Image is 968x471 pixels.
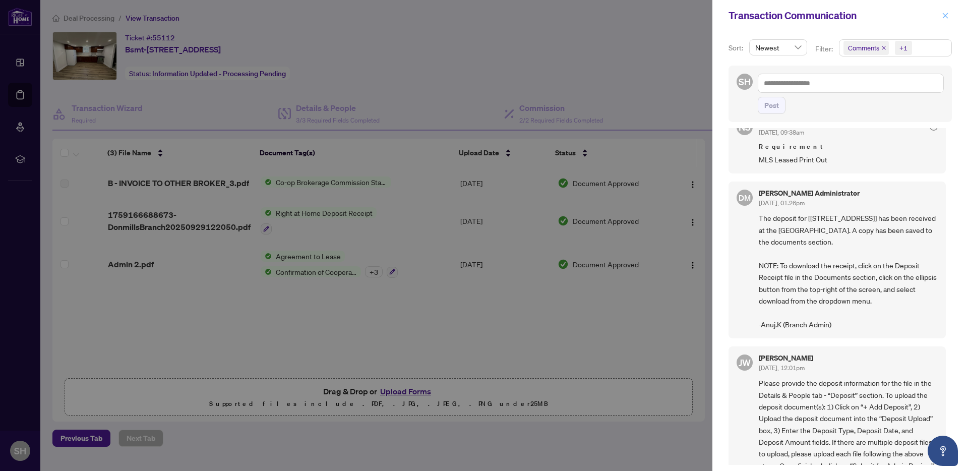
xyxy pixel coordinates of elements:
span: Comments [848,43,879,53]
span: JW [739,356,751,370]
div: +1 [899,43,907,53]
span: MLS Leased Print Out [759,154,938,165]
span: close [881,45,886,50]
span: The deposit for [[STREET_ADDRESS]] has been received at the [GEOGRAPHIC_DATA]. A copy has been sa... [759,212,938,330]
p: Sort: [729,42,745,53]
span: SH [739,75,751,89]
div: Transaction Communication [729,8,939,23]
span: Requirement [759,142,938,152]
span: [DATE], 12:01pm [759,364,805,372]
p: Filter: [815,43,834,54]
span: Comments [843,41,889,55]
span: [DATE], 01:26pm [759,199,805,207]
span: Newest [755,40,801,55]
button: Open asap [928,436,958,466]
h5: [PERSON_NAME] [759,355,813,362]
span: DM [739,192,751,204]
button: Post [758,97,785,114]
h5: [PERSON_NAME] Administrator [759,190,860,197]
span: close [942,12,949,19]
span: [DATE], 09:38am [759,129,804,136]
